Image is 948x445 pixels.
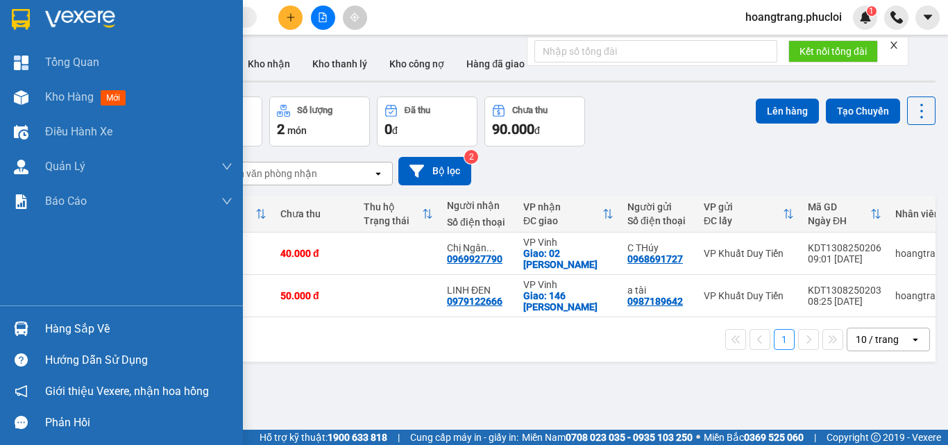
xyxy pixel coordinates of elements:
[17,17,87,87] img: logo.jpg
[447,217,509,228] div: Số điện thoại
[627,242,690,253] div: C THúy
[808,215,870,226] div: Ngày ĐH
[455,47,536,81] button: Hàng đã giao
[808,201,870,212] div: Mã GD
[221,161,232,172] span: down
[350,12,359,22] span: aim
[869,6,874,16] span: 1
[910,334,921,345] svg: open
[237,47,301,81] button: Kho nhận
[101,90,126,106] span: mới
[512,106,548,115] div: Chưa thu
[808,253,881,265] div: 09:01 [DATE]
[45,350,232,371] div: Hướng dẫn sử dụng
[534,125,540,136] span: đ
[788,40,878,62] button: Kết nối tổng đài
[12,9,30,30] img: logo-vxr
[523,237,613,248] div: VP Vinh
[45,158,85,175] span: Quản Lý
[808,242,881,253] div: KDT1308250206
[566,432,693,443] strong: 0708 023 035 - 0935 103 250
[14,56,28,70] img: dashboard-icon
[14,194,28,209] img: solution-icon
[523,248,613,270] div: Giao: 02 Nguyễn Du
[328,432,387,443] strong: 1900 633 818
[697,196,801,233] th: Toggle SortBy
[704,201,783,212] div: VP gửi
[130,34,580,51] li: [PERSON_NAME], [PERSON_NAME]
[398,430,400,445] span: |
[447,285,509,296] div: LINH ĐEN
[297,106,332,115] div: Số lượng
[696,435,700,440] span: ⚪️
[373,168,384,179] svg: open
[486,242,495,253] span: ...
[301,47,378,81] button: Kho thanh lý
[867,6,877,16] sup: 1
[45,123,112,140] span: Điều hành xe
[260,430,387,445] span: Hỗ trợ kỹ thuật:
[516,196,620,233] th: Toggle SortBy
[859,11,872,24] img: icon-new-feature
[14,90,28,105] img: warehouse-icon
[364,201,422,212] div: Thu hộ
[447,200,509,211] div: Người nhận
[799,44,867,59] span: Kết nối tổng đài
[756,99,819,124] button: Lên hàng
[318,12,328,22] span: file-add
[704,248,794,259] div: VP Khuất Duy Tiến
[405,106,430,115] div: Đã thu
[398,157,471,185] button: Bộ lọc
[15,353,28,367] span: question-circle
[704,290,794,301] div: VP Khuất Duy Tiến
[384,121,392,137] span: 0
[377,96,477,146] button: Đã thu0đ
[856,333,899,346] div: 10 / trang
[343,6,367,30] button: aim
[357,196,440,233] th: Toggle SortBy
[45,319,232,339] div: Hàng sắp về
[826,99,900,124] button: Tạo Chuyến
[447,242,509,253] div: Chị Ngân Elambo
[45,383,209,400] span: Giới thiệu Vexere, nhận hoa hồng
[484,96,585,146] button: Chưa thu90.000đ
[45,53,99,71] span: Tổng Quan
[15,416,28,429] span: message
[744,432,804,443] strong: 0369 525 060
[280,208,350,219] div: Chưa thu
[447,253,502,265] div: 0969927790
[410,430,518,445] span: Cung cấp máy in - giấy in:
[534,40,777,62] input: Nhập số tổng đài
[287,125,307,136] span: món
[221,196,232,207] span: down
[492,121,534,137] span: 90.000
[447,296,502,307] div: 0979122666
[801,196,888,233] th: Toggle SortBy
[277,121,285,137] span: 2
[311,6,335,30] button: file-add
[774,329,795,350] button: 1
[627,285,690,296] div: a tài
[280,290,350,301] div: 50.000 đ
[269,96,370,146] button: Số lượng2món
[278,6,303,30] button: plus
[14,125,28,140] img: warehouse-icon
[808,285,881,296] div: KDT1308250203
[871,433,881,442] span: copyright
[15,385,28,398] span: notification
[808,296,881,307] div: 08:25 [DATE]
[814,430,816,445] span: |
[464,150,478,164] sup: 2
[734,8,853,26] span: hoangtrang.phucloi
[627,253,683,265] div: 0968691727
[523,201,602,212] div: VP nhận
[523,215,602,226] div: ĐC giao
[221,167,317,180] div: Chọn văn phòng nhận
[286,12,296,22] span: plus
[14,321,28,336] img: warehouse-icon
[890,11,903,24] img: phone-icon
[627,296,683,307] div: 0987189642
[523,279,613,290] div: VP Vinh
[378,47,455,81] button: Kho công nợ
[14,160,28,174] img: warehouse-icon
